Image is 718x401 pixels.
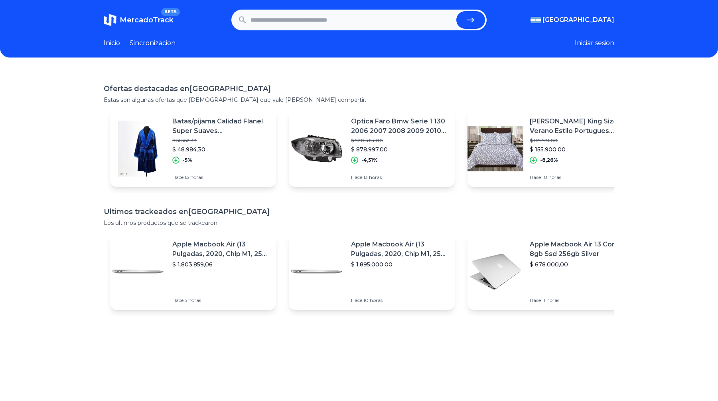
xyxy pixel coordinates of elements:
img: Featured image [467,121,523,177]
p: Hace 10 horas [530,174,627,181]
a: MercadoTrackBETA [104,14,174,26]
span: BETA [161,8,180,16]
button: Iniciar sesion [575,38,614,48]
p: Los ultimos productos que se trackearon. [104,219,614,227]
p: Estas son algunas ofertas que [DEMOGRAPHIC_DATA] que vale [PERSON_NAME] compartir. [104,96,614,104]
p: Apple Macbook Air (13 Pulgadas, 2020, Chip M1, 256 Gb De Ssd, 8 Gb De Ram) - Plata [351,240,448,259]
p: $ 155.900,00 [530,145,627,153]
a: Featured imageOptica Faro Bmw Serie 1 130 2006 2007 2008 2009 2010 2011$ 920.464,00$ 878.997,00-4... [289,110,455,187]
button: [GEOGRAPHIC_DATA] [531,15,614,25]
p: -5% [183,157,192,163]
a: Featured imageApple Macbook Air 13 Core I5 8gb Ssd 256gb Silver$ 678.000,00Hace 11 horas [467,233,633,310]
a: Featured imageApple Macbook Air (13 Pulgadas, 2020, Chip M1, 256 Gb De Ssd, 8 Gb De Ram) - Plata$... [289,233,455,310]
p: $ 1.803.859,06 [172,260,270,268]
img: Featured image [110,121,166,177]
p: Apple Macbook Air 13 Core I5 8gb Ssd 256gb Silver [530,240,627,259]
span: MercadoTrack [120,16,174,24]
p: Hace 10 horas [351,297,448,304]
h1: Ultimos trackeados en [GEOGRAPHIC_DATA] [104,206,614,217]
img: Featured image [110,244,166,300]
p: $ 678.000,00 [530,260,627,268]
img: Featured image [289,244,345,300]
p: $ 1.895.000,00 [351,260,448,268]
a: Featured imageApple Macbook Air (13 Pulgadas, 2020, Chip M1, 256 Gb De Ssd, 8 Gb De Ram) - Plata$... [110,233,276,310]
span: [GEOGRAPHIC_DATA] [542,15,614,25]
p: $ 51.562,43 [172,137,270,144]
p: $ 169.931,00 [530,137,627,144]
img: MercadoTrack [104,14,116,26]
p: $ 920.464,00 [351,137,448,144]
img: Featured image [289,121,345,177]
a: Inicio [104,38,120,48]
p: Optica Faro Bmw Serie 1 130 2006 2007 2008 2009 2010 2011 [351,117,448,136]
a: Featured image[PERSON_NAME] King Size Verano Estilo Portugues C/fundas$ 169.931,00$ 155.900,00-8,... [467,110,633,187]
p: Hace 13 horas [172,174,270,181]
p: $ 48.984,30 [172,145,270,153]
a: Featured imageBatas/pijama Calidad Flanel Super Suaves [PERSON_NAME] Unisex$ 51.562,43$ 48.984,30... [110,110,276,187]
p: Batas/pijama Calidad Flanel Super Suaves [PERSON_NAME] Unisex [172,117,270,136]
p: $ 878.997,00 [351,145,448,153]
p: -8,26% [540,157,558,163]
p: [PERSON_NAME] King Size Verano Estilo Portugues C/fundas [530,117,627,136]
p: -4,51% [361,157,378,163]
p: Hace 13 horas [351,174,448,181]
img: Featured image [467,244,523,300]
p: Hace 11 horas [530,297,627,304]
p: Apple Macbook Air (13 Pulgadas, 2020, Chip M1, 256 Gb De Ssd, 8 Gb De Ram) - Plata [172,240,270,259]
p: Hace 5 horas [172,297,270,304]
h1: Ofertas destacadas en [GEOGRAPHIC_DATA] [104,83,614,94]
img: Argentina [531,17,541,23]
a: Sincronizacion [130,38,176,48]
